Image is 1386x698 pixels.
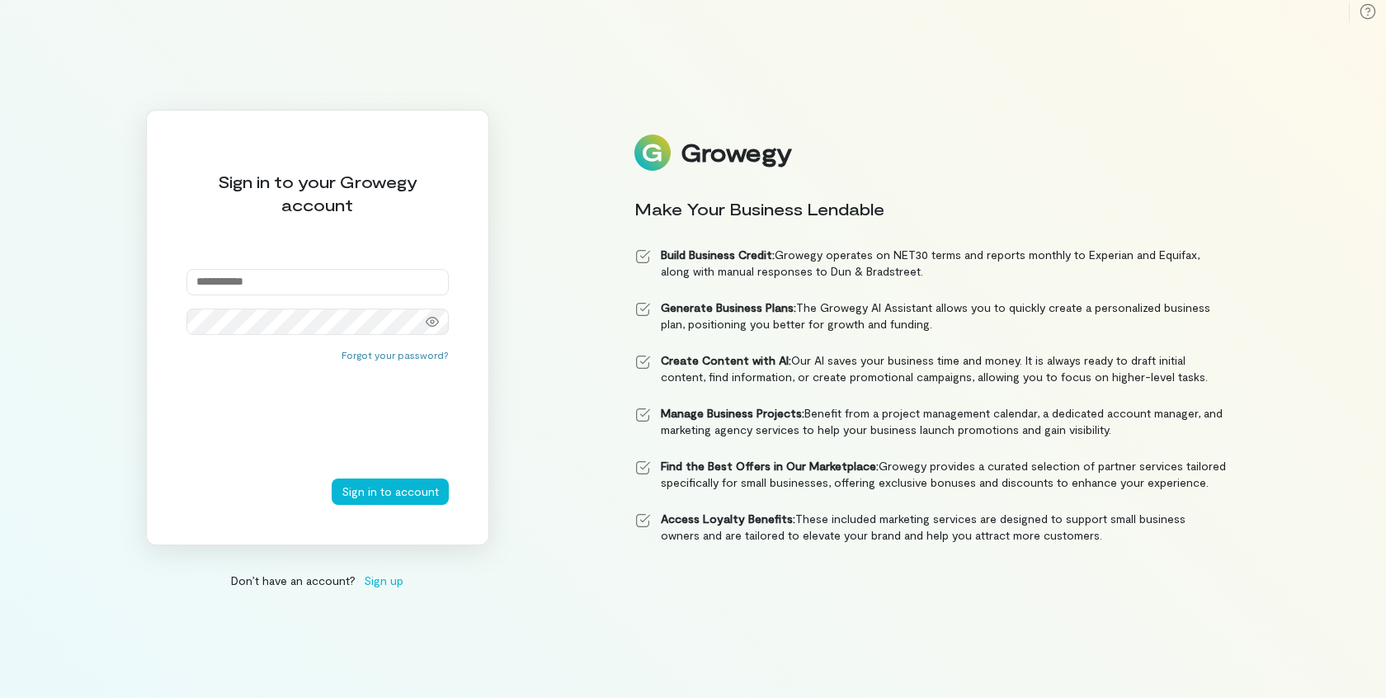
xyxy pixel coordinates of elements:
strong: Create Content with AI: [661,353,791,367]
div: Growegy [681,139,791,167]
button: Forgot your password? [342,348,449,361]
strong: Manage Business Projects: [661,406,804,420]
img: Logo [634,134,671,171]
strong: Generate Business Plans: [661,300,796,314]
strong: Access Loyalty Benefits: [661,512,795,526]
div: Make Your Business Lendable [634,197,1227,220]
strong: Find the Best Offers in Our Marketplace: [661,459,879,473]
li: The Growegy AI Assistant allows you to quickly create a personalized business plan, positioning y... [634,299,1227,332]
div: Don’t have an account? [146,572,489,589]
li: Benefit from a project management calendar, a dedicated account manager, and marketing agency ser... [634,405,1227,438]
strong: Build Business Credit: [661,248,775,262]
div: Sign in to your Growegy account [186,170,449,216]
span: Sign up [364,572,403,589]
li: Our AI saves your business time and money. It is always ready to draft initial content, find info... [634,352,1227,385]
li: Growegy provides a curated selection of partner services tailored specifically for small business... [634,458,1227,491]
button: Sign in to account [332,479,449,505]
li: Growegy operates on NET30 terms and reports monthly to Experian and Equifax, along with manual re... [634,247,1227,280]
li: These included marketing services are designed to support small business owners and are tailored ... [634,511,1227,544]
